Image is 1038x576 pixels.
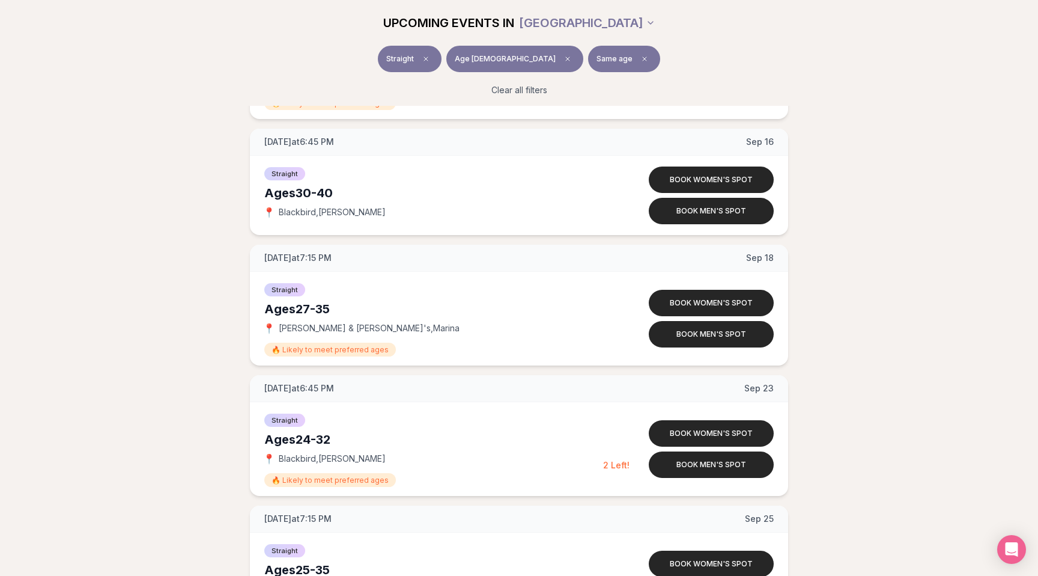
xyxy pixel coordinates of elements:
span: Blackbird , [PERSON_NAME] [279,453,386,465]
button: Book men's spot [649,452,774,478]
div: Open Intercom Messenger [997,535,1026,564]
div: Ages 30-40 [264,185,603,201]
span: Straight [264,283,305,296]
span: 🔥 Likely to meet preferred ages [264,473,396,487]
span: Sep 23 [744,382,774,394]
span: [DATE] at 7:15 PM [264,252,332,264]
span: [DATE] at 7:15 PM [264,513,332,525]
button: Book women's spot [649,420,774,447]
span: Straight [264,414,305,427]
button: Book men's spot [649,198,774,224]
span: Blackbird , [PERSON_NAME] [279,206,386,218]
div: Ages 27-35 [264,301,603,317]
span: 📍 [264,207,274,217]
span: Straight [264,544,305,557]
span: 🔥 Likely to meet preferred ages [264,343,396,357]
span: Sep 25 [745,513,774,525]
span: Same age [596,54,633,64]
span: 📍 [264,323,274,333]
span: Clear preference [637,52,652,66]
div: Ages 24-32 [264,431,603,448]
span: Straight [386,54,414,64]
span: Straight [264,167,305,180]
button: Same ageClear preference [588,46,660,72]
span: Clear event type filter [419,52,433,66]
span: [DATE] at 6:45 PM [264,382,334,394]
button: Book women's spot [649,167,774,193]
button: Age [DEMOGRAPHIC_DATA]Clear age [446,46,583,72]
span: Age [DEMOGRAPHIC_DATA] [455,54,556,64]
button: Book men's spot [649,321,774,348]
button: Book women's spot [649,290,774,316]
span: [DATE] at 6:45 PM [264,136,334,148]
span: [PERSON_NAME] & [PERSON_NAME]'s , Marina [279,322,460,334]
span: Sep 16 [746,136,774,148]
button: Clear all filters [484,77,554,103]
span: 📍 [264,454,274,464]
span: Sep 18 [746,252,774,264]
span: 2 Left! [603,460,630,470]
span: Clear age [560,52,575,66]
button: [GEOGRAPHIC_DATA] [519,10,655,36]
button: StraightClear event type filter [378,46,442,72]
span: UPCOMING EVENTS IN [383,14,514,31]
